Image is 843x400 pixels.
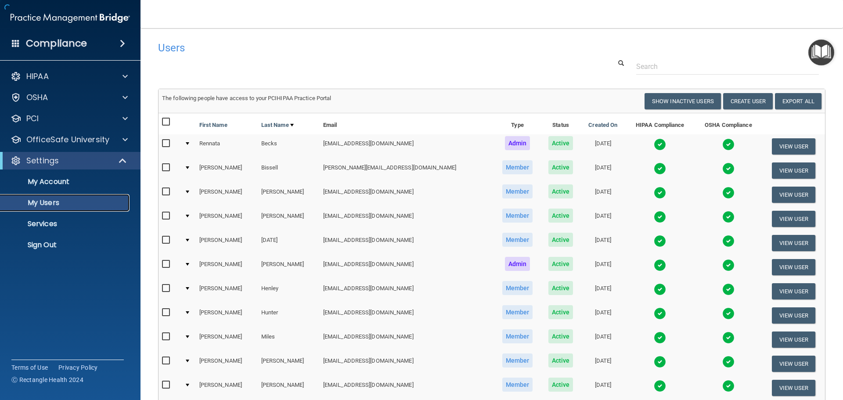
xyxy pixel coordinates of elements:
img: tick.e7d51cea.svg [654,283,666,295]
td: [PERSON_NAME] [258,255,320,279]
img: tick.e7d51cea.svg [654,332,666,344]
td: Henley [258,279,320,303]
img: tick.e7d51cea.svg [722,187,735,199]
span: Admin [505,136,530,150]
button: View User [772,162,815,179]
img: tick.e7d51cea.svg [722,235,735,247]
img: PMB logo [11,9,130,27]
td: [PERSON_NAME] [196,328,258,352]
img: tick.e7d51cea.svg [722,259,735,271]
button: View User [772,138,815,155]
span: Member [502,209,533,223]
button: View User [772,380,815,396]
img: tick.e7d51cea.svg [654,380,666,392]
img: tick.e7d51cea.svg [722,211,735,223]
a: HIPAA [11,71,128,82]
td: [DATE] [580,376,625,400]
span: Active [548,257,573,271]
span: Member [502,329,533,343]
td: [PERSON_NAME] [196,279,258,303]
img: tick.e7d51cea.svg [654,235,666,247]
img: tick.e7d51cea.svg [722,138,735,151]
td: Becks [258,134,320,159]
span: Active [548,329,573,343]
th: Status [541,113,580,134]
td: [DATE] [580,231,625,255]
button: View User [772,283,815,299]
img: tick.e7d51cea.svg [722,162,735,175]
span: Active [548,209,573,223]
a: OfficeSafe University [11,134,128,145]
a: Last Name [261,120,294,130]
button: View User [772,259,815,275]
td: [PERSON_NAME] [196,352,258,376]
span: Active [548,160,573,174]
a: Export All [775,93,821,109]
td: Rennata [196,134,258,159]
td: Bissell [258,159,320,183]
td: [EMAIL_ADDRESS][DOMAIN_NAME] [320,303,494,328]
td: [DATE] [580,207,625,231]
td: [PERSON_NAME] [258,352,320,376]
img: tick.e7d51cea.svg [722,356,735,368]
span: Active [548,281,573,295]
img: tick.e7d51cea.svg [722,283,735,295]
img: tick.e7d51cea.svg [722,332,735,344]
p: OfficeSafe University [26,134,109,145]
span: Member [502,378,533,392]
td: [DATE] [580,134,625,159]
span: Active [548,353,573,368]
img: tick.e7d51cea.svg [722,380,735,392]
td: [EMAIL_ADDRESS][DOMAIN_NAME] [320,255,494,279]
td: Miles [258,328,320,352]
td: [PERSON_NAME] [196,207,258,231]
span: Member [502,184,533,198]
a: Privacy Policy [58,363,98,372]
td: [EMAIL_ADDRESS][DOMAIN_NAME] [320,231,494,255]
input: Search [636,58,819,75]
p: Services [6,220,126,228]
td: [DATE] [580,159,625,183]
h4: Users [158,42,542,54]
span: Ⓒ Rectangle Health 2024 [11,375,83,384]
p: OSHA [26,92,48,103]
td: [PERSON_NAME] [196,255,258,279]
span: Active [548,305,573,319]
button: Open Resource Center [808,40,834,65]
img: tick.e7d51cea.svg [654,259,666,271]
button: View User [772,211,815,227]
span: Active [548,378,573,392]
td: [DATE] [580,303,625,328]
td: [PERSON_NAME] [258,183,320,207]
span: Member [502,281,533,295]
span: Active [548,233,573,247]
td: [EMAIL_ADDRESS][DOMAIN_NAME] [320,207,494,231]
img: tick.e7d51cea.svg [654,307,666,320]
td: [EMAIL_ADDRESS][DOMAIN_NAME] [320,279,494,303]
td: [EMAIL_ADDRESS][DOMAIN_NAME] [320,376,494,400]
td: [EMAIL_ADDRESS][DOMAIN_NAME] [320,352,494,376]
p: Sign Out [6,241,126,249]
th: Type [494,113,541,134]
img: tick.e7d51cea.svg [654,162,666,175]
td: [DATE] [580,328,625,352]
button: View User [772,332,815,348]
td: [PERSON_NAME] [196,183,258,207]
a: Settings [11,155,127,166]
img: tick.e7d51cea.svg [722,307,735,320]
span: The following people have access to your PCIHIPAA Practice Portal [162,95,331,101]
td: [DATE] [258,231,320,255]
td: [PERSON_NAME] [196,231,258,255]
td: [DATE] [580,183,625,207]
a: Created On [588,120,617,130]
td: [DATE] [580,279,625,303]
p: HIPAA [26,71,49,82]
span: Member [502,233,533,247]
span: Member [502,160,533,174]
td: [PERSON_NAME] [258,207,320,231]
a: OSHA [11,92,128,103]
td: [PERSON_NAME] [196,159,258,183]
img: tick.e7d51cea.svg [654,356,666,368]
td: [PERSON_NAME] [258,376,320,400]
th: Email [320,113,494,134]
